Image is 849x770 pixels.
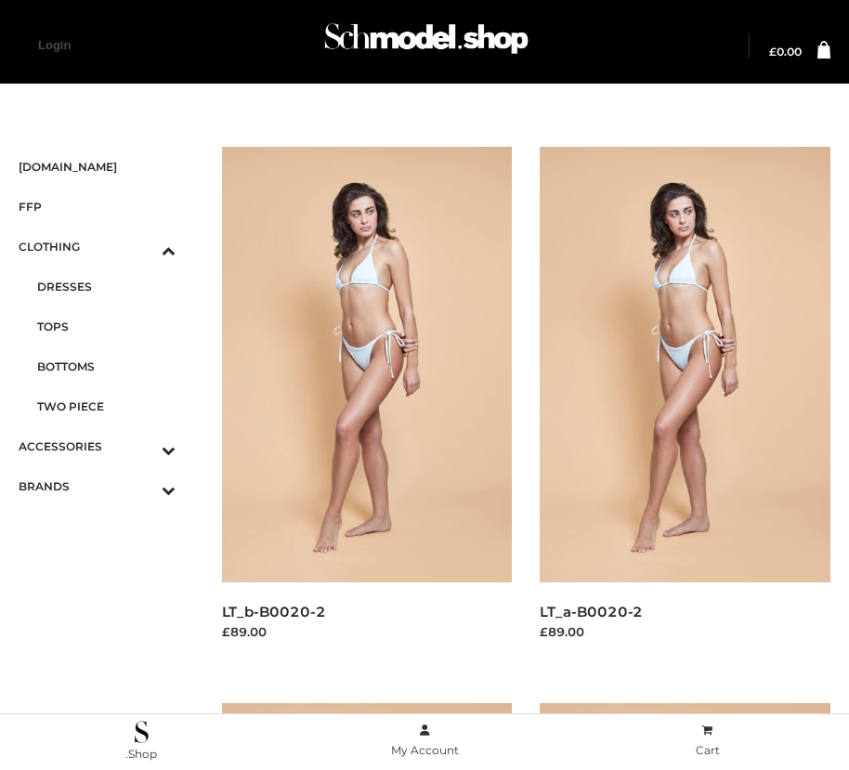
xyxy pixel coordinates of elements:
[769,46,802,58] a: £0.00
[222,622,513,641] div: £89.00
[111,426,176,466] button: Toggle Submenu
[111,227,176,267] button: Toggle Submenu
[222,603,326,620] a: LT_b-B0020-2
[37,267,176,307] a: DRESSES
[37,396,176,417] span: TWO PIECE
[769,45,802,59] bdi: 0.00
[19,147,176,187] a: [DOMAIN_NAME]
[19,187,176,227] a: FFP
[19,476,176,497] span: BRANDS
[37,307,176,346] a: TOPS
[19,196,176,217] span: FFP
[19,436,176,457] span: ACCESSORIES
[19,156,176,177] span: [DOMAIN_NAME]
[19,236,176,257] span: CLOTHING
[316,16,533,76] a: Schmodel Admin 964
[540,603,643,620] a: LT_a-B0020-2
[540,622,830,641] div: £89.00
[19,426,176,466] a: ACCESSORIESToggle Submenu
[37,386,176,426] a: TWO PIECE
[37,276,176,297] span: DRESSES
[19,227,176,267] a: CLOTHINGToggle Submenu
[696,743,720,757] span: Cart
[391,743,459,757] span: My Account
[37,316,176,337] span: TOPS
[37,346,176,386] a: BOTTOMS
[125,747,157,761] span: .Shop
[38,38,71,52] a: Login
[19,466,176,506] a: BRANDSToggle Submenu
[769,45,777,59] span: £
[566,720,849,762] a: Cart
[37,356,176,377] span: BOTTOMS
[320,10,533,76] img: Schmodel Admin 964
[111,466,176,506] button: Toggle Submenu
[283,720,567,762] a: My Account
[135,721,149,743] img: .Shop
